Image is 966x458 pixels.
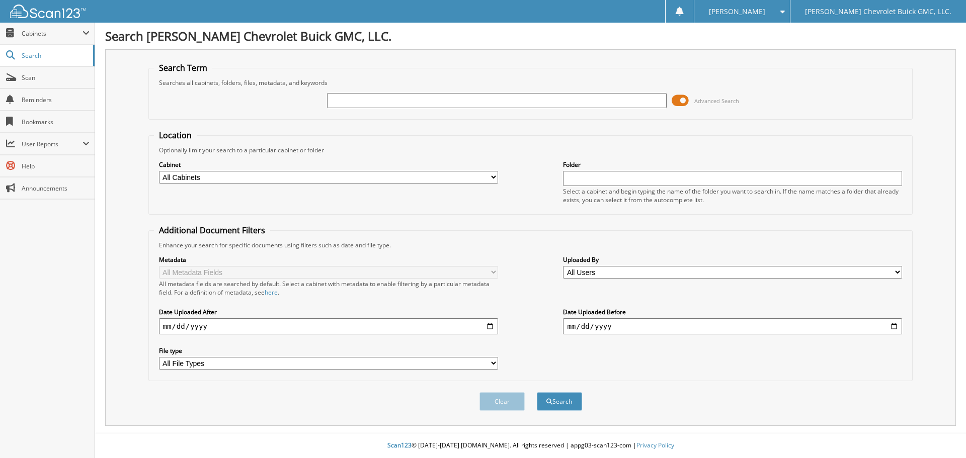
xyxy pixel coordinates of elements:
iframe: Chat Widget [916,410,966,458]
label: Folder [563,160,902,169]
div: Enhance your search for specific documents using filters such as date and file type. [154,241,908,249]
input: end [563,318,902,334]
div: Optionally limit your search to a particular cabinet or folder [154,146,908,154]
button: Search [537,392,582,411]
span: [PERSON_NAME] Chevrolet Buick GMC, LLC. [805,9,951,15]
div: Searches all cabinets, folders, files, metadata, and keywords [154,78,908,87]
legend: Search Term [154,62,212,73]
div: All metadata fields are searched by default. Select a cabinet with metadata to enable filtering b... [159,280,498,297]
legend: Additional Document Filters [154,225,270,236]
h1: Search [PERSON_NAME] Chevrolet Buick GMC, LLC. [105,28,956,44]
label: Metadata [159,255,498,264]
label: Date Uploaded After [159,308,498,316]
span: Advanced Search [694,97,739,105]
span: Help [22,162,90,170]
label: Uploaded By [563,255,902,264]
span: Bookmarks [22,118,90,126]
div: © [DATE]-[DATE] [DOMAIN_NAME]. All rights reserved | appg03-scan123-com | [95,433,966,458]
span: Scan [22,73,90,82]
span: Search [22,51,88,60]
img: scan123-logo-white.svg [10,5,86,18]
span: User Reports [22,140,83,148]
legend: Location [154,130,197,141]
span: Announcements [22,184,90,193]
button: Clear [479,392,525,411]
div: Select a cabinet and begin typing the name of the folder you want to search in. If the name match... [563,187,902,204]
a: Privacy Policy [636,441,674,449]
label: File type [159,346,498,355]
span: Cabinets [22,29,83,38]
input: start [159,318,498,334]
a: here [265,288,278,297]
label: Cabinet [159,160,498,169]
span: [PERSON_NAME] [709,9,765,15]
label: Date Uploaded Before [563,308,902,316]
span: Reminders [22,96,90,104]
span: Scan123 [387,441,412,449]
